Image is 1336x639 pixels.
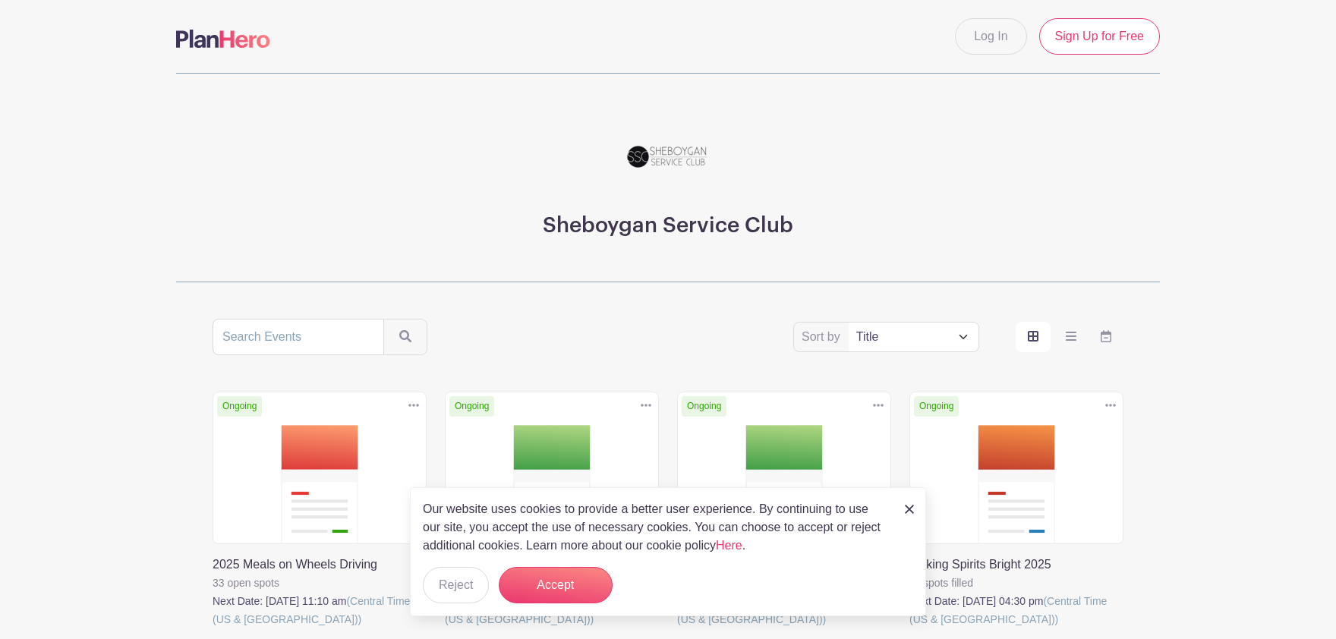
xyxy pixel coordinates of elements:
img: SSC_Logo_NEW.png [622,110,714,201]
div: order and view [1016,322,1123,352]
a: Sign Up for Free [1039,18,1160,55]
img: logo-507f7623f17ff9eddc593b1ce0a138ce2505c220e1c5a4e2b4648c50719b7d32.svg [176,30,270,48]
p: Our website uses cookies to provide a better user experience. By continuing to use our site, you ... [423,500,889,555]
button: Reject [423,567,489,603]
a: Here [716,539,742,552]
button: Accept [499,567,613,603]
a: Log In [955,18,1026,55]
input: Search Events [213,319,384,355]
label: Sort by [802,328,845,346]
img: close_button-5f87c8562297e5c2d7936805f587ecaba9071eb48480494691a3f1689db116b3.svg [905,505,914,514]
h3: Sheboygan Service Club [543,213,793,239]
